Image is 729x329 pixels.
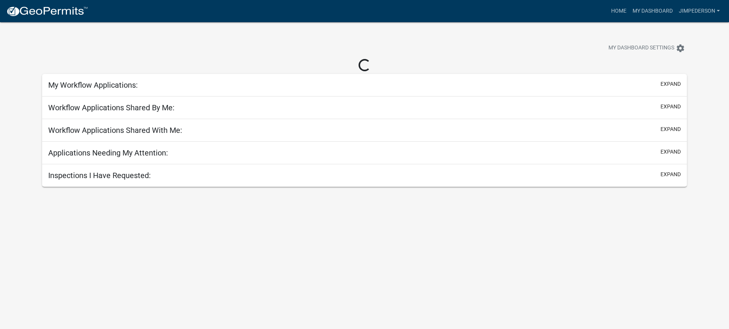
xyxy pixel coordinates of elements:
[661,125,681,133] button: expand
[48,171,151,180] h5: Inspections I Have Requested:
[661,148,681,156] button: expand
[48,103,175,112] h5: Workflow Applications Shared By Me:
[661,170,681,178] button: expand
[630,4,676,18] a: My Dashboard
[48,126,182,135] h5: Workflow Applications Shared With Me:
[661,80,681,88] button: expand
[602,41,691,56] button: My Dashboard Settingssettings
[48,148,168,157] h5: Applications Needing My Attention:
[676,4,723,18] a: jimpederson
[48,80,138,90] h5: My Workflow Applications:
[608,4,630,18] a: Home
[661,103,681,111] button: expand
[676,44,685,53] i: settings
[608,44,674,53] span: My Dashboard Settings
